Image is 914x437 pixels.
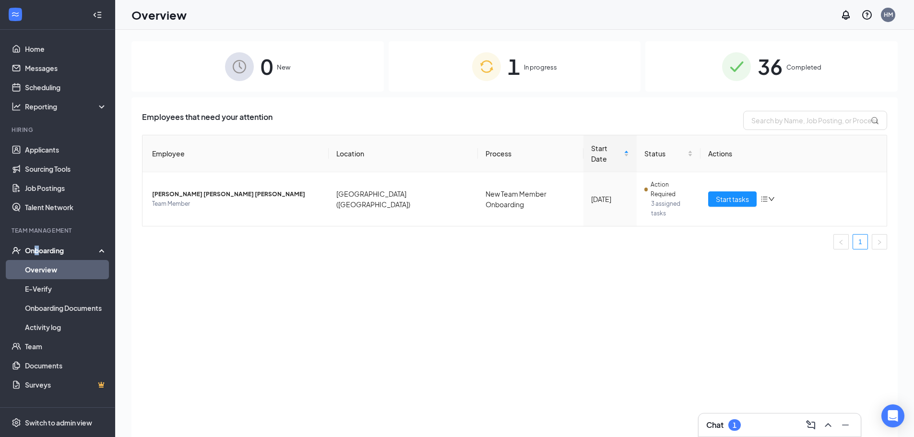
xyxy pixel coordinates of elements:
span: right [877,239,882,245]
th: Process [478,135,584,172]
a: Activity log [25,318,107,337]
button: right [872,234,887,249]
button: Minimize [838,417,853,433]
th: Status [637,135,700,172]
button: Start tasks [708,191,757,207]
th: Actions [700,135,887,172]
div: Team Management [12,226,105,235]
svg: ChevronUp [822,419,834,431]
a: Documents [25,356,107,375]
span: Employees that need your attention [142,111,273,130]
svg: Minimize [840,419,851,431]
button: ComposeMessage [803,417,819,433]
a: Talent Network [25,198,107,217]
li: Next Page [872,234,887,249]
span: Action Required [651,180,693,199]
a: Sourcing Tools [25,159,107,178]
span: Status [644,148,686,159]
span: Completed [786,62,821,72]
span: In progress [524,62,557,72]
span: Team Member [152,199,321,209]
span: 36 [758,50,783,83]
td: [GEOGRAPHIC_DATA] ([GEOGRAPHIC_DATA]) [329,172,478,226]
input: Search by Name, Job Posting, or Process [743,111,887,130]
div: 1 [733,421,736,429]
svg: ComposeMessage [805,419,817,431]
svg: Collapse [93,10,102,20]
h3: Chat [706,420,724,430]
a: Overview [25,260,107,279]
svg: Notifications [840,9,852,21]
svg: WorkstreamLogo [11,10,20,19]
button: ChevronUp [820,417,836,433]
h1: Overview [131,7,187,23]
span: down [768,196,775,202]
li: 1 [853,234,868,249]
svg: UserCheck [12,246,21,255]
a: Messages [25,59,107,78]
span: New [277,62,290,72]
span: Start tasks [716,194,749,204]
a: 1 [853,235,867,249]
li: Previous Page [833,234,849,249]
a: Home [25,39,107,59]
span: bars [760,195,768,203]
th: Location [329,135,478,172]
span: 3 assigned tasks [651,199,693,218]
span: [PERSON_NAME] [PERSON_NAME] [PERSON_NAME] [152,189,321,199]
th: Employee [142,135,329,172]
a: SurveysCrown [25,375,107,394]
a: Team [25,337,107,356]
button: left [833,234,849,249]
a: Scheduling [25,78,107,97]
div: [DATE] [591,194,629,204]
div: Onboarding [25,246,99,255]
div: Hiring [12,126,105,134]
td: New Team Member Onboarding [478,172,584,226]
svg: Analysis [12,102,21,111]
span: 1 [508,50,520,83]
div: Open Intercom Messenger [881,404,904,427]
div: Switch to admin view [25,418,92,427]
a: E-Verify [25,279,107,298]
span: 0 [261,50,273,83]
div: HM [884,11,893,19]
svg: Settings [12,418,21,427]
div: Reporting [25,102,107,111]
span: Start Date [591,143,622,164]
a: Job Postings [25,178,107,198]
a: Onboarding Documents [25,298,107,318]
span: left [838,239,844,245]
a: Applicants [25,140,107,159]
svg: QuestionInfo [861,9,873,21]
